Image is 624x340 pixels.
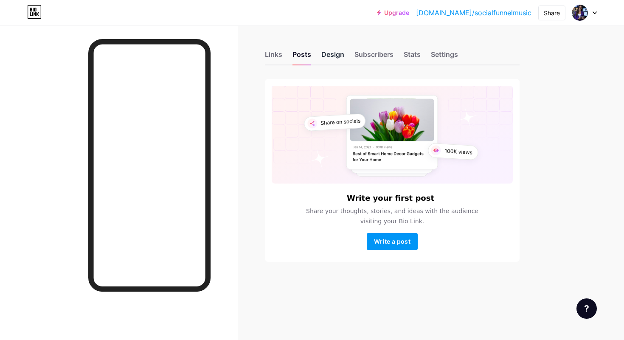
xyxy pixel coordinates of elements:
div: Stats [404,49,421,65]
div: Share [544,8,560,17]
div: Settings [431,49,458,65]
button: Write a post [367,233,418,250]
img: socialfunnelmusic [572,5,588,21]
span: Share your thoughts, stories, and ideas with the audience visiting your Bio Link. [296,206,489,226]
div: Subscribers [354,49,394,65]
span: Write a post [374,238,410,245]
a: [DOMAIN_NAME]/socialfunnelmusic [416,8,531,18]
div: Links [265,49,282,65]
div: Posts [292,49,311,65]
a: Upgrade [377,9,409,16]
h6: Write your first post [347,194,434,202]
div: Design [321,49,344,65]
